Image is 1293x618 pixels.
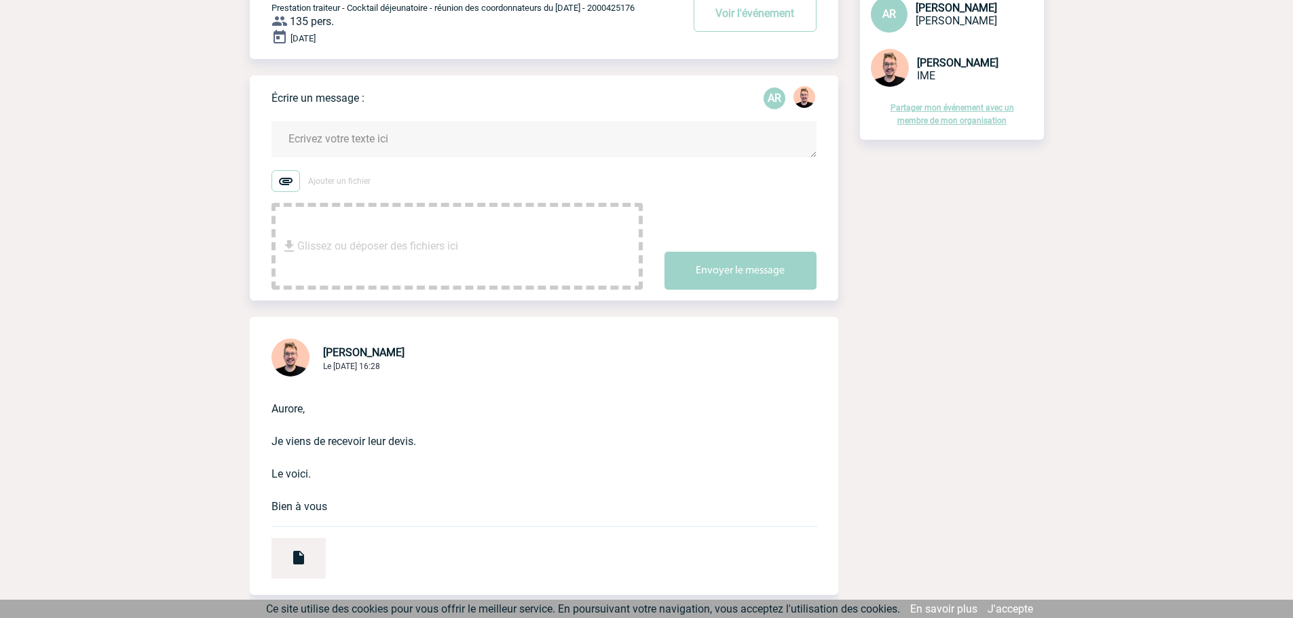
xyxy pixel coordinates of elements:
[271,92,364,104] p: Écrire un message :
[764,88,785,109] div: Aurore ROSENPIK
[988,602,1033,615] a: J'accepte
[664,252,817,290] button: Envoyer le message
[882,7,896,20] span: AR
[266,602,900,615] span: Ce site utilise des cookies pour vous offrir le meilleur service. En poursuivant votre navigation...
[290,15,334,28] span: 135 pers.
[916,1,997,14] span: [PERSON_NAME]
[910,602,977,615] a: En savoir plus
[308,176,371,186] span: Ajouter un fichier
[793,86,815,108] img: 129741-1.png
[271,339,310,376] img: 129741-1.png
[323,346,405,359] span: [PERSON_NAME]
[271,3,635,13] span: Prestation traiteur - Cocktail déjeunatoire - réunion des coordonnateurs du [DATE] - 2000425176
[793,86,815,111] div: Stefan MILADINOVIC
[764,88,785,109] p: AR
[916,14,997,27] span: [PERSON_NAME]
[917,69,935,82] span: IME
[891,103,1014,125] a: Partager mon événement avec un membre de mon organisation
[297,212,458,280] span: Glissez ou déposer des fichiers ici
[250,545,326,558] a: DEVIS COCKTAIL DU 09 OCTOBRE 2025.pdf
[323,362,380,371] span: Le [DATE] 16:28
[871,49,909,87] img: 129741-1.png
[917,56,998,69] span: [PERSON_NAME]
[271,379,779,515] p: Aurore, Je viens de recevoir leur devis. Le voici. Bien à vous
[281,238,297,254] img: file_download.svg
[291,33,316,43] span: [DATE]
